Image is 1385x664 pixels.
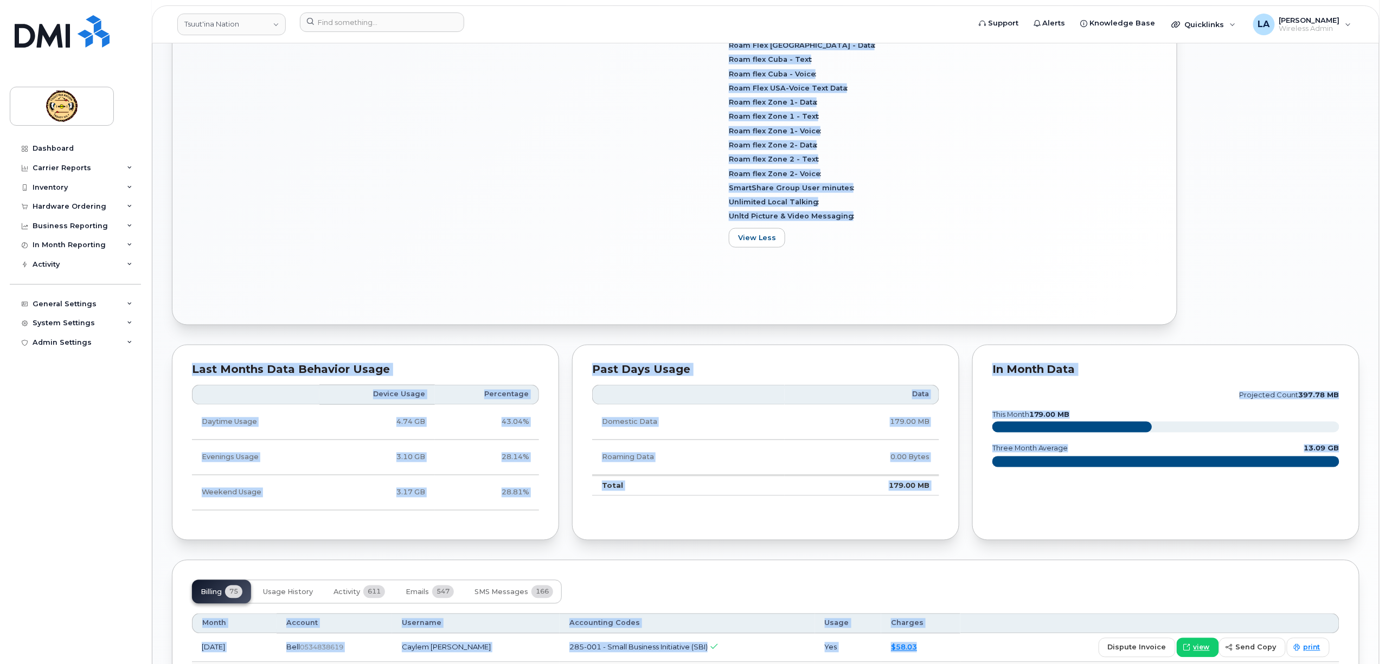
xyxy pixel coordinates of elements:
[1236,642,1277,653] span: send copy
[1073,12,1163,34] a: Knowledge Base
[785,475,939,496] td: 179.00 MB
[392,614,560,633] th: Username
[319,475,435,511] td: 3.17 GB
[1304,444,1339,453] text: 13.09 GB
[729,184,860,192] span: SmartShare Group User minutes
[785,440,939,475] td: 0.00 Bytes
[319,440,435,475] td: 3.10 GB
[1304,643,1320,653] span: print
[300,12,464,32] input: Find something...
[1299,391,1339,399] tspan: 397.78 MB
[729,55,817,63] span: Roam flex Cuba - Text
[592,365,939,376] div: Past Days Usage
[1029,411,1070,419] tspan: 179.00 MB
[192,405,319,440] td: Daytime Usage
[592,405,785,440] td: Domestic Data
[992,444,1068,453] text: three month average
[729,112,824,120] span: Roam flex Zone 1 - Text
[1246,14,1359,35] div: Lorraine Agustin
[988,18,1018,29] span: Support
[729,98,823,106] span: Roam flex Zone 1- Data
[891,643,917,652] a: $58.03
[435,385,539,404] th: Percentage
[729,84,853,92] span: Roam Flex USA-Voice Text Data
[432,585,454,598] span: 547
[192,475,539,511] tr: Friday from 6:00pm to Monday 8:00am
[785,385,939,404] th: Data
[300,643,343,652] span: 0534838619
[435,405,539,440] td: 43.04%
[1240,391,1339,399] text: projected count
[319,385,435,404] th: Device Usage
[729,70,822,78] span: Roam flex Cuba - Voice
[1279,16,1340,24] span: [PERSON_NAME]
[363,585,385,598] span: 611
[569,643,708,652] span: 285-001 - Small Business Initiative (SBI)
[263,588,313,597] span: Usage History
[1279,24,1340,33] span: Wireless Admin
[560,614,815,633] th: Accounting Codes
[531,585,553,598] span: 166
[738,233,776,243] span: View Less
[1108,642,1166,653] span: dispute invoice
[815,614,882,633] th: Usage
[319,405,435,440] td: 4.74 GB
[1043,18,1066,29] span: Alerts
[1177,638,1219,657] a: view
[277,614,392,633] th: Account
[971,12,1026,34] a: Support
[1090,18,1156,29] span: Knowledge Base
[729,228,785,248] button: View Less
[435,475,539,511] td: 28.81%
[785,405,939,440] td: 179.00 MB
[392,634,560,662] td: Caylem [PERSON_NAME]
[592,475,785,496] td: Total
[1164,14,1243,35] div: Quicklinks
[475,588,528,597] span: SMS Messages
[729,141,823,149] span: Roam flex Zone 2- Data
[729,127,826,135] span: Roam flex Zone 1- Voice
[729,212,860,220] span: Unltd Picture & Video Messaging
[1258,18,1270,31] span: LA
[1185,20,1224,29] span: Quicklinks
[729,170,826,178] span: Roam flex Zone 2- Voice
[1099,638,1176,657] button: dispute invoice
[1219,638,1286,657] button: send copy
[1194,643,1210,653] span: view
[192,475,319,511] td: Weekend Usage
[992,411,1070,419] text: this month
[1026,12,1073,34] a: Alerts
[192,440,539,475] tr: Weekdays from 6:00pm to 8:00am
[881,614,960,633] th: Charges
[192,634,277,662] td: [DATE]
[334,588,360,597] span: Activity
[1287,638,1330,657] a: print
[192,614,277,633] th: Month
[729,41,881,49] span: Roam Flex [GEOGRAPHIC_DATA] - Data
[729,155,824,163] span: Roam flex Zone 2 - Text
[192,365,539,376] div: Last Months Data Behavior Usage
[286,643,300,652] span: Bell
[592,440,785,475] td: Roaming Data
[192,440,319,475] td: Evenings Usage
[992,365,1339,376] div: In Month Data
[435,440,539,475] td: 28.14%
[177,14,286,35] a: Tsuut'ina Nation
[729,198,824,206] span: Unlimited Local Talking
[815,634,882,662] td: Yes
[406,588,429,597] span: Emails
